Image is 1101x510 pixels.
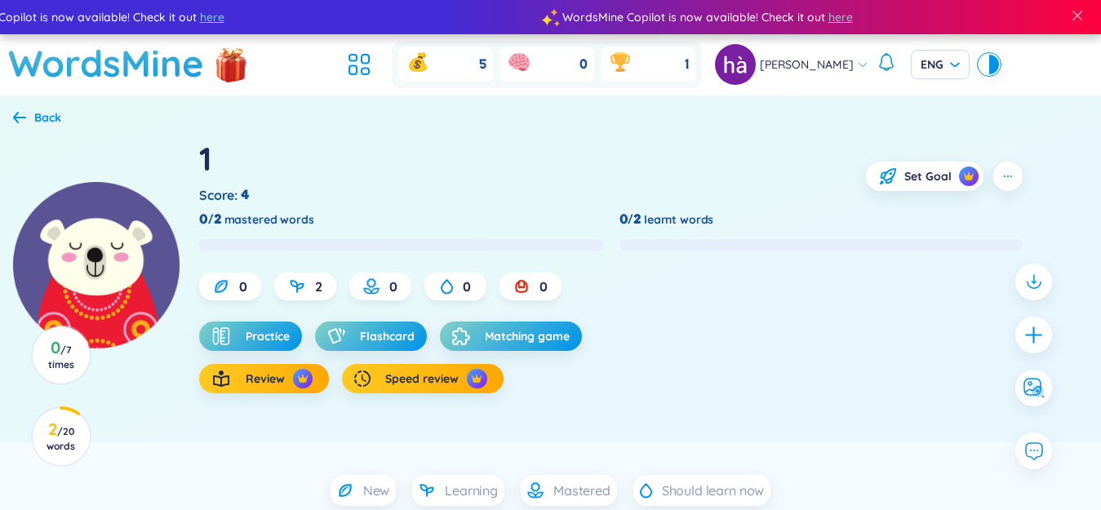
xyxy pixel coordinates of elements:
[199,136,212,180] div: 1
[904,168,952,184] span: Set Goal
[463,277,471,295] span: 0
[42,341,79,370] h3: 0
[579,55,588,73] span: 0
[921,56,960,73] span: ENG
[315,322,427,351] button: Flashcard
[715,44,756,85] img: avatar
[553,481,610,499] span: Mastered
[644,211,713,228] span: learnt words
[479,55,486,73] span: 5
[824,8,849,26] span: here
[34,109,61,126] div: Back
[246,370,285,387] span: Review
[363,481,390,499] span: New
[199,186,252,204] div: Score :
[199,211,221,228] div: 0/2
[360,328,415,344] span: Flashcard
[485,328,570,344] span: Matching game
[342,364,503,393] button: Speed reviewcrown icon
[8,34,204,92] a: WordsMine
[539,277,548,295] span: 0
[224,211,314,228] span: mastered words
[963,171,974,182] img: crown icon
[246,328,290,344] span: Practice
[42,423,79,452] h3: 2
[662,481,764,499] span: Should learn now
[760,55,854,73] span: [PERSON_NAME]
[1023,325,1044,345] span: plus
[239,277,247,295] span: 0
[199,322,302,351] button: Practice
[315,277,322,295] span: 2
[13,112,61,126] a: Back
[440,322,582,351] button: Matching game
[48,344,74,370] span: / 7 times
[241,186,249,204] span: 4
[297,373,309,384] img: crown icon
[619,211,642,228] div: 0/2
[215,40,247,89] img: flashSalesIcon.a7f4f837.png
[196,8,220,26] span: here
[199,364,329,393] button: Reviewcrown icon
[389,277,397,295] span: 0
[685,55,689,73] span: 1
[471,373,482,384] img: crown icon
[47,425,75,452] span: / 20 words
[385,370,459,387] span: Speed review
[445,481,498,499] span: Learning
[866,162,983,191] button: Set Goalcrown icon
[715,44,760,85] a: avatar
